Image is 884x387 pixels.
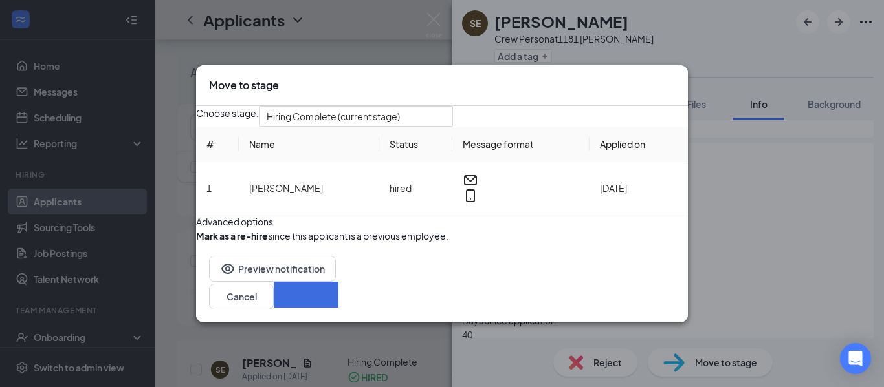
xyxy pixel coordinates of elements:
th: Applied on [590,127,688,162]
th: Status [379,127,452,162]
th: # [196,127,239,162]
svg: Eye [220,261,236,277]
b: Mark as a re-hire [196,230,268,242]
button: Cancel [209,284,274,309]
td: hired [379,162,452,214]
div: since this applicant is a previous employee. [196,229,448,243]
div: Advanced options [196,214,688,229]
h3: Move to stage [209,78,279,92]
span: Choose stage: [196,106,259,127]
span: Hiring Complete (current stage) [267,107,400,126]
svg: MobileSms [463,188,478,204]
svg: Email [463,173,478,188]
span: 1 [206,182,212,194]
div: Open Intercom Messenger [840,343,871,374]
td: [PERSON_NAME] [239,162,380,214]
button: EyePreview notification [209,256,336,282]
td: [DATE] [590,162,688,214]
th: Name [239,127,380,162]
th: Message format [452,127,590,162]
